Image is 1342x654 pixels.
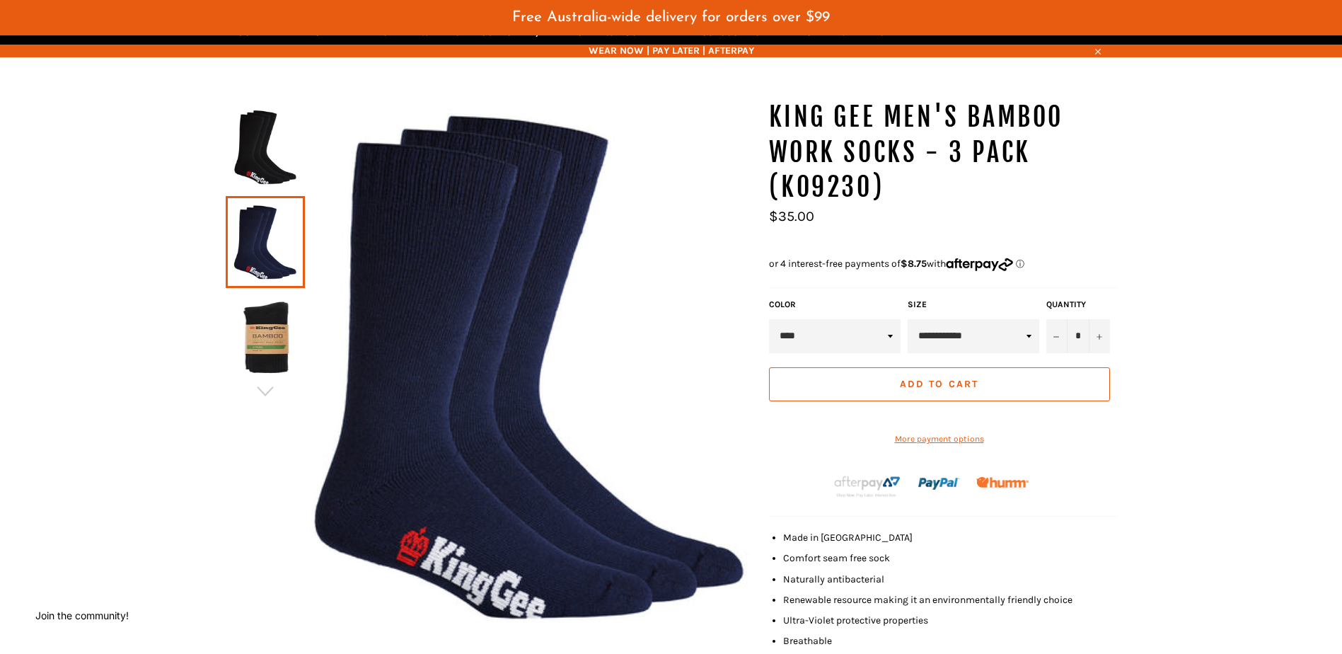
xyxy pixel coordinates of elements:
[833,474,902,498] img: Afterpay-Logo-on-dark-bg_large.png
[769,367,1110,401] button: Add to Cart
[769,433,1110,445] a: More payment options
[918,463,960,505] img: paypal.png
[1046,299,1110,311] label: Quantity
[1046,319,1068,353] button: Reduce item quantity by one
[769,100,1117,205] h1: KING GEE Men's Bamboo Work Socks - 3 Pack (K09230)
[233,108,298,186] img: 3 Pack Bamboo Work Socks - Workin Gear
[769,208,814,224] span: $35.00
[233,298,298,376] img: 3 Pack Bamboo Work Socks - Workin Gear
[908,299,1039,311] label: Size
[783,573,1117,586] li: Naturally antibacterial
[976,477,1029,488] img: Humm_core_logo_RGB-01_300x60px_small_195d8312-4386-4de7-b182-0ef9b6303a37.png
[783,634,1117,648] li: Breathable
[1089,319,1110,353] button: Increase item quantity by one
[226,44,1117,57] span: WEAR NOW | PAY LATER | AFTERPAY
[783,593,1117,607] li: Renewable resource making it an environmentally friendly choice
[35,609,129,621] button: Join the community!
[769,299,901,311] label: Color
[305,100,755,632] img: 3 Pack Bamboo Work Socks - Workin Gear
[512,10,830,25] span: Free Australia-wide delivery for orders over $99
[783,531,1117,544] li: Made in [GEOGRAPHIC_DATA]
[783,551,1117,565] li: Comfort seam free sock
[900,378,978,390] span: Add to Cart
[783,614,1117,627] li: Ultra-Violet protective properties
